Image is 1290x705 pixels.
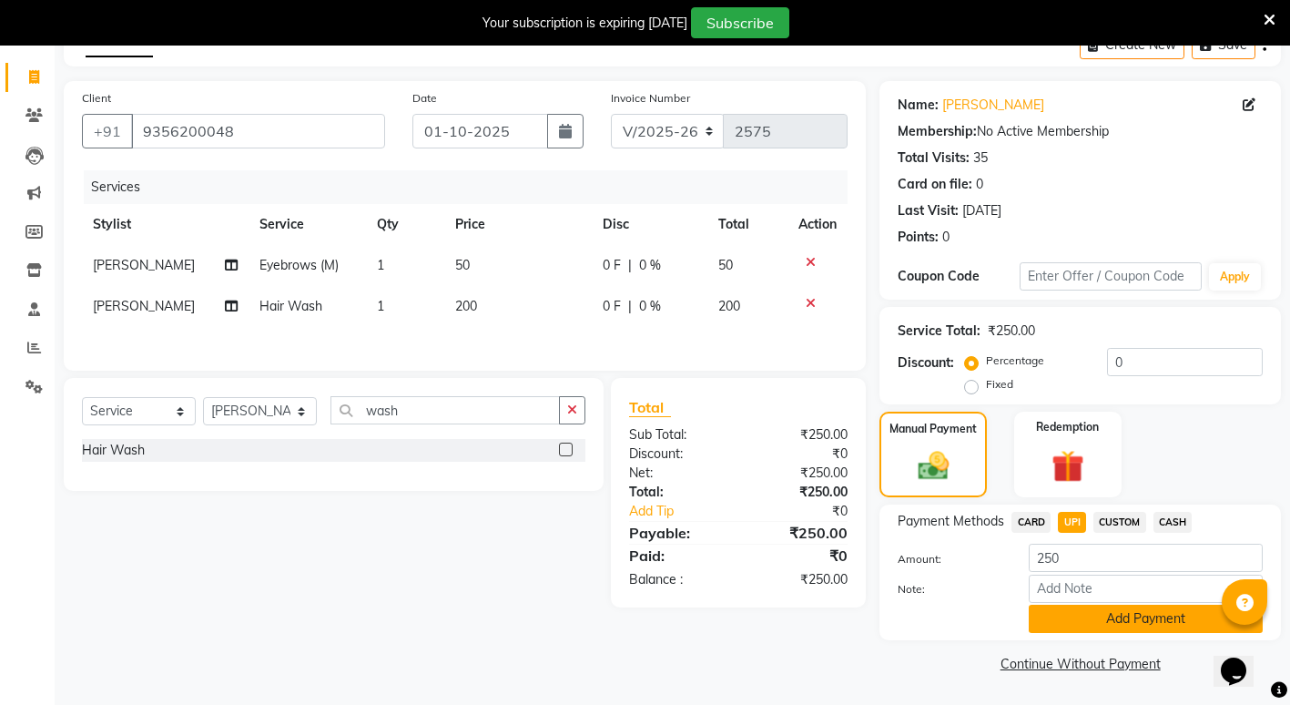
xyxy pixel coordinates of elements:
label: Fixed [986,376,1013,393]
div: 0 [976,175,983,194]
th: Disc [592,204,707,245]
span: | [628,256,632,275]
input: Add Note [1029,575,1263,603]
span: Eyebrows (M) [259,257,339,273]
span: Hair Wash [259,298,322,314]
label: Date [412,90,437,107]
div: Services [84,170,861,204]
span: Total [629,398,671,417]
div: ₹0 [738,545,861,567]
div: Your subscription is expiring [DATE] [482,14,687,33]
a: [PERSON_NAME] [942,96,1044,115]
img: _gift.svg [1041,446,1094,487]
th: Total [707,204,788,245]
div: ₹250.00 [988,322,1035,341]
a: Continue Without Payment [883,655,1277,674]
div: ₹0 [738,444,861,464]
div: Last Visit: [898,201,959,220]
div: Total Visits: [898,148,970,168]
div: Name: [898,96,939,115]
span: 0 F [603,297,621,316]
span: 50 [718,257,733,273]
div: Balance : [615,570,738,589]
div: Discount: [615,444,738,464]
div: ₹0 [758,502,861,521]
label: Client [82,90,111,107]
span: 0 % [639,256,661,275]
span: 0 F [603,256,621,275]
div: ₹250.00 [738,570,861,589]
label: Invoice Number [611,90,690,107]
div: Total: [615,483,738,502]
div: Card on file: [898,175,972,194]
input: Amount [1029,544,1263,572]
span: 50 [455,257,470,273]
div: Service Total: [898,322,980,341]
span: 200 [718,298,740,314]
button: Add Payment [1029,605,1263,633]
th: Qty [366,204,444,245]
div: Points: [898,228,939,247]
div: Payable: [615,522,738,544]
span: 200 [455,298,477,314]
div: Membership: [898,122,977,141]
span: CARD [1011,512,1051,533]
div: 0 [942,228,950,247]
span: [PERSON_NAME] [93,298,195,314]
label: Percentage [986,352,1044,369]
div: [DATE] [962,201,1001,220]
span: Payment Methods [898,512,1004,531]
div: Net: [615,464,738,483]
div: 35 [973,148,988,168]
input: Search by Name/Mobile/Email/Code [131,114,385,148]
span: [PERSON_NAME] [93,257,195,273]
span: CASH [1153,512,1193,533]
span: 1 [377,257,384,273]
input: Search or Scan [330,396,560,424]
div: ₹250.00 [738,425,861,444]
span: | [628,297,632,316]
th: Stylist [82,204,249,245]
label: Note: [884,581,1015,598]
a: Add Tip [615,502,759,521]
th: Service [249,204,366,245]
span: 0 % [639,297,661,316]
span: 1 [377,298,384,314]
div: Coupon Code [898,267,1020,286]
input: Enter Offer / Coupon Code [1020,262,1202,291]
div: No Active Membership [898,122,1263,141]
img: _cash.svg [909,448,959,484]
span: UPI [1058,512,1086,533]
label: Redemption [1036,419,1099,435]
div: Sub Total: [615,425,738,444]
div: Discount: [898,353,954,373]
div: ₹250.00 [738,464,861,483]
label: Amount: [884,551,1015,567]
div: ₹250.00 [738,483,861,502]
button: +91 [82,114,133,148]
div: ₹250.00 [738,522,861,544]
span: CUSTOM [1093,512,1146,533]
div: Hair Wash [82,441,145,460]
button: Subscribe [691,7,789,38]
th: Action [787,204,848,245]
div: Paid: [615,545,738,567]
button: Apply [1209,263,1261,291]
label: Manual Payment [889,421,977,437]
iframe: chat widget [1214,632,1272,687]
th: Price [444,204,592,245]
